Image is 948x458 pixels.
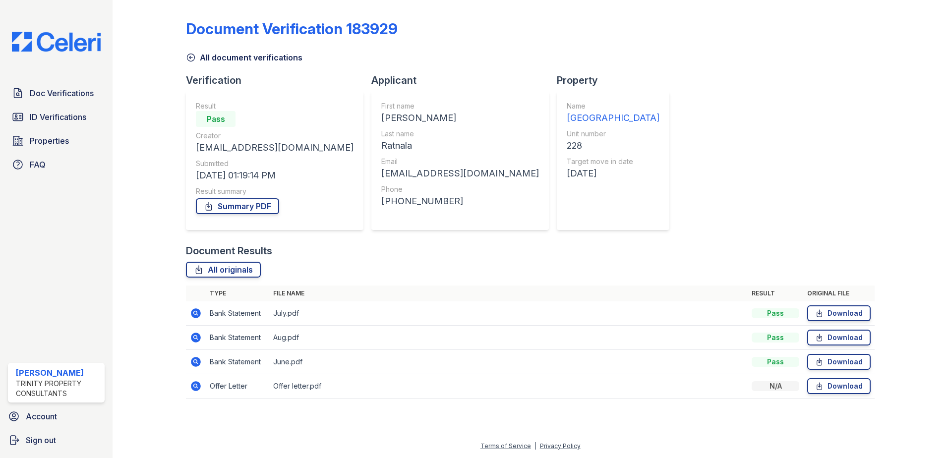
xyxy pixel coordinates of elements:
[196,101,354,111] div: Result
[269,286,748,301] th: File name
[381,139,539,153] div: Ratnala
[206,326,269,350] td: Bank Statement
[8,83,105,103] a: Doc Verifications
[206,286,269,301] th: Type
[381,101,539,111] div: First name
[196,186,354,196] div: Result summary
[752,381,799,391] div: N/A
[16,379,101,399] div: Trinity Property Consultants
[480,442,531,450] a: Terms of Service
[567,129,659,139] div: Unit number
[567,167,659,180] div: [DATE]
[567,111,659,125] div: [GEOGRAPHIC_DATA]
[748,286,803,301] th: Result
[30,111,86,123] span: ID Verifications
[540,442,581,450] a: Privacy Policy
[4,32,109,52] img: CE_Logo_Blue-a8612792a0a2168367f1c8372b55b34899dd931a85d93a1a3d3e32e68fde9ad4.png
[206,301,269,326] td: Bank Statement
[381,167,539,180] div: [EMAIL_ADDRESS][DOMAIN_NAME]
[30,159,46,171] span: FAQ
[26,410,57,422] span: Account
[381,157,539,167] div: Email
[186,52,302,63] a: All document verifications
[381,194,539,208] div: [PHONE_NUMBER]
[206,374,269,399] td: Offer Letter
[567,101,659,111] div: Name
[803,286,875,301] th: Original file
[196,141,354,155] div: [EMAIL_ADDRESS][DOMAIN_NAME]
[269,374,748,399] td: Offer letter.pdf
[752,333,799,343] div: Pass
[381,129,539,139] div: Last name
[534,442,536,450] div: |
[16,367,101,379] div: [PERSON_NAME]
[557,73,677,87] div: Property
[269,326,748,350] td: Aug.pdf
[269,301,748,326] td: July.pdf
[196,131,354,141] div: Creator
[8,107,105,127] a: ID Verifications
[196,159,354,169] div: Submitted
[196,198,279,214] a: Summary PDF
[567,157,659,167] div: Target move in date
[269,350,748,374] td: June.pdf
[567,139,659,153] div: 228
[186,20,398,38] div: Document Verification 183929
[381,111,539,125] div: [PERSON_NAME]
[30,135,69,147] span: Properties
[26,434,56,446] span: Sign out
[30,87,94,99] span: Doc Verifications
[807,378,871,394] a: Download
[752,357,799,367] div: Pass
[196,169,354,182] div: [DATE] 01:19:14 PM
[807,330,871,345] a: Download
[381,184,539,194] div: Phone
[186,244,272,258] div: Document Results
[8,155,105,174] a: FAQ
[186,73,371,87] div: Verification
[752,308,799,318] div: Pass
[807,354,871,370] a: Download
[186,262,261,278] a: All originals
[371,73,557,87] div: Applicant
[4,406,109,426] a: Account
[196,111,236,127] div: Pass
[567,101,659,125] a: Name [GEOGRAPHIC_DATA]
[206,350,269,374] td: Bank Statement
[8,131,105,151] a: Properties
[807,305,871,321] a: Download
[4,430,109,450] a: Sign out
